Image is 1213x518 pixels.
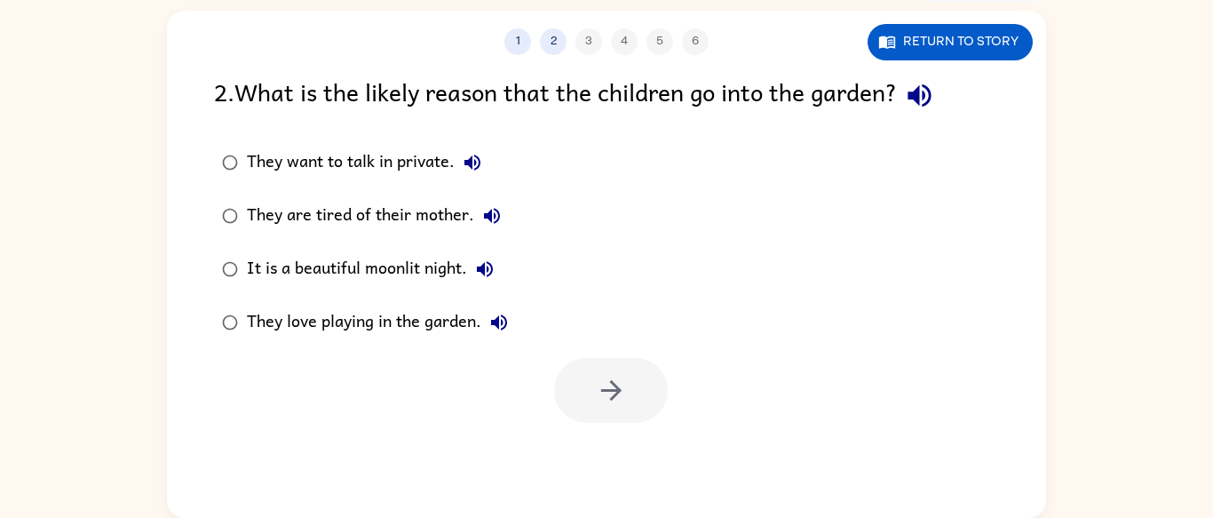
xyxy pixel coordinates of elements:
[474,198,510,234] button: They are tired of their mother.
[868,24,1033,60] button: Return to story
[247,251,503,287] div: It is a beautiful moonlit night.
[247,305,517,340] div: They love playing in the garden.
[247,198,510,234] div: They are tired of their mother.
[504,28,531,55] button: 1
[455,145,490,180] button: They want to talk in private.
[247,145,490,180] div: They want to talk in private.
[214,73,999,118] div: 2 . What is the likely reason that the children go into the garden?
[481,305,517,340] button: They love playing in the garden.
[540,28,567,55] button: 2
[467,251,503,287] button: It is a beautiful moonlit night.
